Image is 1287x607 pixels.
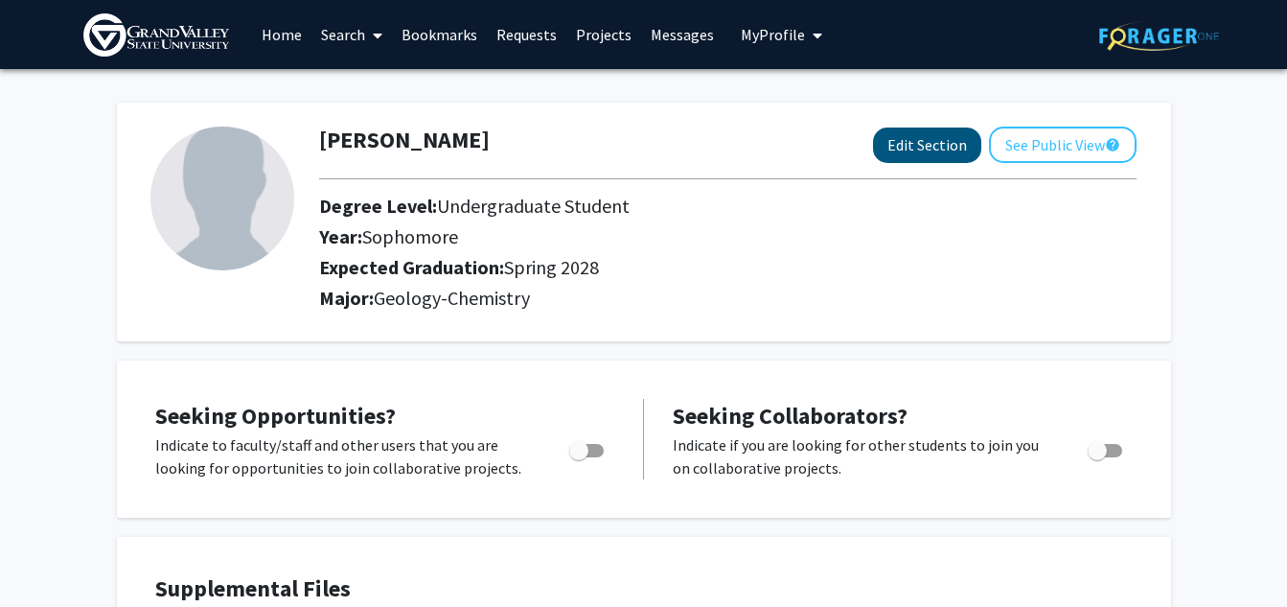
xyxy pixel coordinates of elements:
[392,1,487,68] a: Bookmarks
[155,401,396,431] span: Seeking Opportunities?
[150,127,294,270] img: Profile Picture
[252,1,311,68] a: Home
[989,127,1137,163] button: See Public View
[487,1,566,68] a: Requests
[641,1,724,68] a: Messages
[374,286,530,310] span: Geology-Chemistry
[873,128,981,163] button: Edit Section
[566,1,641,68] a: Projects
[673,401,908,431] span: Seeking Collaborators?
[1099,21,1219,51] img: ForagerOne Logo
[155,575,1133,603] h4: Supplemental Files
[437,194,630,218] span: Undergraduate Student
[319,287,1137,310] h2: Major:
[362,224,458,248] span: Sophomore
[673,433,1051,479] p: Indicate if you are looking for other students to join you on collaborative projects.
[14,521,81,593] iframe: Chat
[562,433,614,462] div: Toggle
[504,255,599,279] span: Spring 2028
[319,195,1106,218] h2: Degree Level:
[319,256,1106,279] h2: Expected Graduation:
[1105,133,1120,156] mat-icon: help
[1080,433,1133,462] div: Toggle
[741,25,805,44] span: My Profile
[311,1,392,68] a: Search
[319,225,1106,248] h2: Year:
[319,127,490,154] h1: [PERSON_NAME]
[83,13,229,57] img: Grand Valley State University Logo
[155,433,533,479] p: Indicate to faculty/staff and other users that you are looking for opportunities to join collabor...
